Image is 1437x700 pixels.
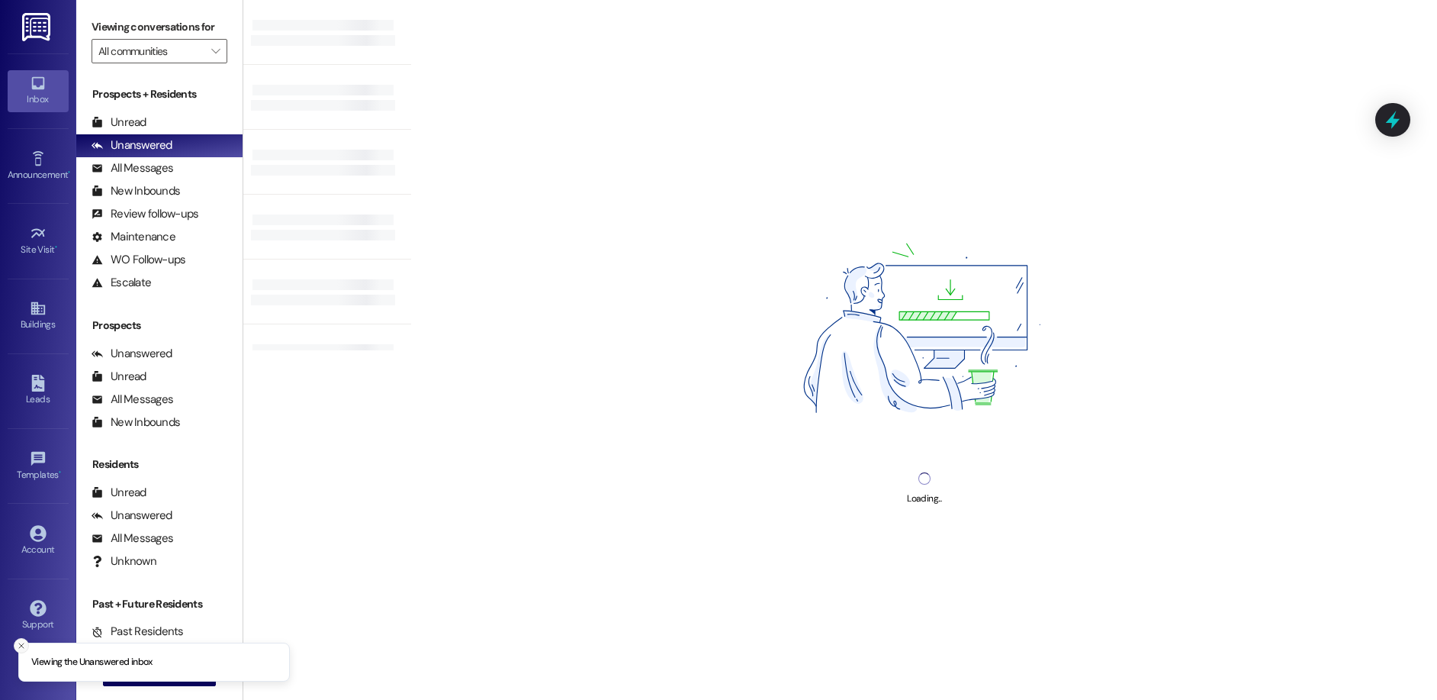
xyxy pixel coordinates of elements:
[92,346,172,362] div: Unanswered
[8,370,69,411] a: Leads
[59,467,61,478] span: •
[8,521,69,562] a: Account
[92,183,180,199] div: New Inbounds
[92,15,227,39] label: Viewing conversations for
[92,485,146,501] div: Unread
[907,491,941,507] div: Loading...
[92,531,173,547] div: All Messages
[92,229,175,245] div: Maintenance
[92,415,180,431] div: New Inbounds
[76,86,243,102] div: Prospects + Residents
[8,595,69,637] a: Support
[76,456,243,473] div: Residents
[92,206,198,222] div: Review follow-ups
[98,39,203,63] input: All communities
[92,392,173,408] div: All Messages
[76,318,243,334] div: Prospects
[92,275,151,291] div: Escalate
[8,221,69,262] a: Site Visit •
[92,137,172,153] div: Unanswered
[92,369,146,385] div: Unread
[8,295,69,337] a: Buildings
[92,252,185,268] div: WO Follow-ups
[68,167,70,178] span: •
[8,70,69,111] a: Inbox
[31,656,153,669] p: Viewing the Unanswered inbox
[92,115,146,131] div: Unread
[76,596,243,612] div: Past + Future Residents
[211,45,220,57] i: 
[22,13,53,41] img: ResiDesk Logo
[92,508,172,524] div: Unanswered
[14,638,29,653] button: Close toast
[55,242,57,253] span: •
[8,446,69,487] a: Templates •
[92,553,156,569] div: Unknown
[92,160,173,176] div: All Messages
[92,624,184,640] div: Past Residents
